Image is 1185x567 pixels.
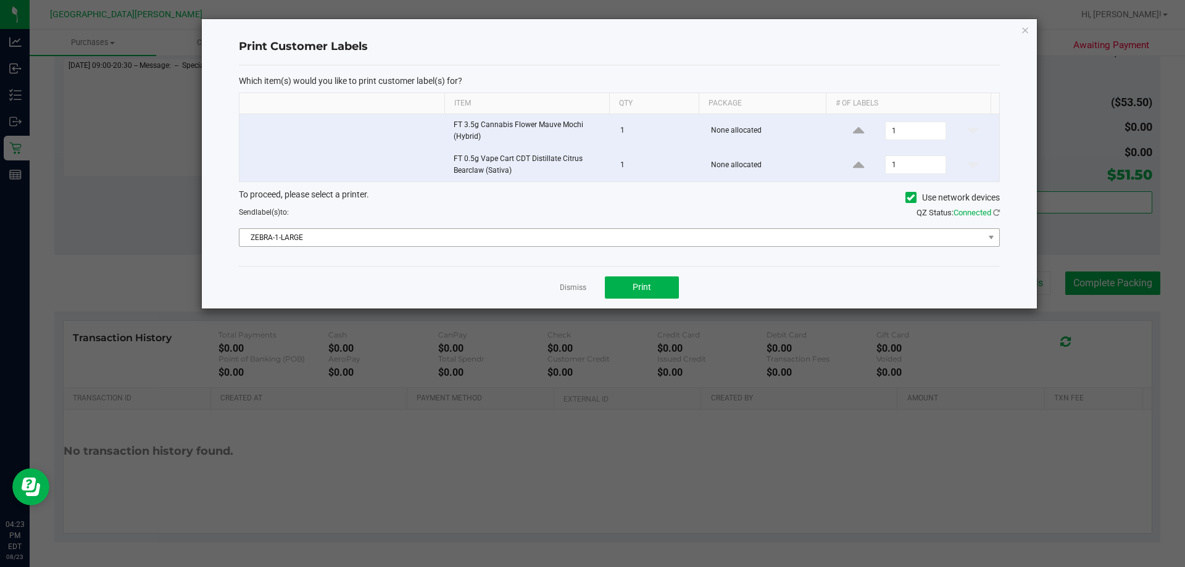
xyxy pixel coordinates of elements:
th: Qty [609,93,699,114]
td: 1 [613,114,704,148]
td: FT 3.5g Cannabis Flower Mauve Mochi (Hybrid) [446,114,613,148]
td: None allocated [704,114,833,148]
td: FT 0.5g Vape Cart CDT Distillate Citrus Bearclaw (Sativa) [446,148,613,181]
th: Item [444,93,609,114]
td: None allocated [704,148,833,181]
span: Print [633,282,651,292]
span: Send to: [239,208,289,217]
th: # of labels [826,93,991,114]
iframe: Resource center [12,468,49,505]
td: 1 [613,148,704,181]
th: Package [699,93,826,114]
div: To proceed, please select a printer. [230,188,1009,207]
label: Use network devices [905,191,1000,204]
button: Print [605,276,679,299]
span: ZEBRA-1-LARGE [239,229,984,246]
span: Connected [954,208,991,217]
p: Which item(s) would you like to print customer label(s) for? [239,75,1000,86]
span: QZ Status: [917,208,1000,217]
a: Dismiss [560,283,586,293]
span: label(s) [256,208,280,217]
h4: Print Customer Labels [239,39,1000,55]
